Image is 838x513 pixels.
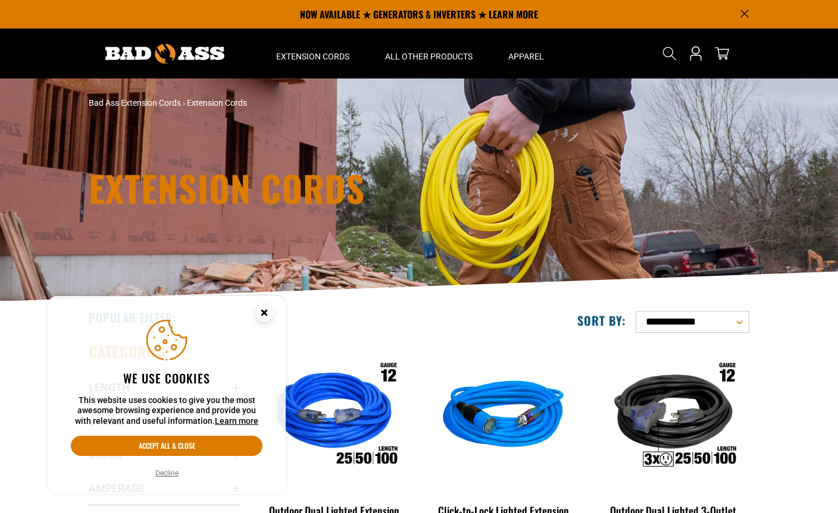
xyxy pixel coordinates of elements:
[89,97,523,109] nav: breadcrumbs
[577,313,626,328] label: Sort by:
[276,51,349,62] span: Extension Cords
[89,170,523,206] h1: Extension Cords
[183,98,185,108] span: ›
[367,29,490,78] summary: All Other Products
[258,29,367,78] summary: Extension Cords
[429,348,579,485] img: blue
[598,348,748,485] img: Outdoor Dual Lighted 3-Outlet Extension Cord w/ Safety CGM
[48,296,286,495] aside: Cookie Consent
[105,44,224,64] img: Bad Ass Extension Cords
[215,416,258,426] a: Learn more
[187,98,247,108] span: Extension Cords
[89,98,181,108] a: Bad Ass Extension Cords
[259,348,409,485] img: Outdoor Dual Lighted Extension Cord w/ Safety CGM
[490,29,562,78] summary: Apparel
[71,395,262,427] p: This website uses cookies to give you the most awesome browsing experience and provide you with r...
[71,370,262,386] h2: We use cookies
[660,44,679,63] summary: Search
[385,51,473,62] span: All Other Products
[71,436,262,456] button: Accept all & close
[508,51,544,62] span: Apparel
[152,467,182,479] button: Decline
